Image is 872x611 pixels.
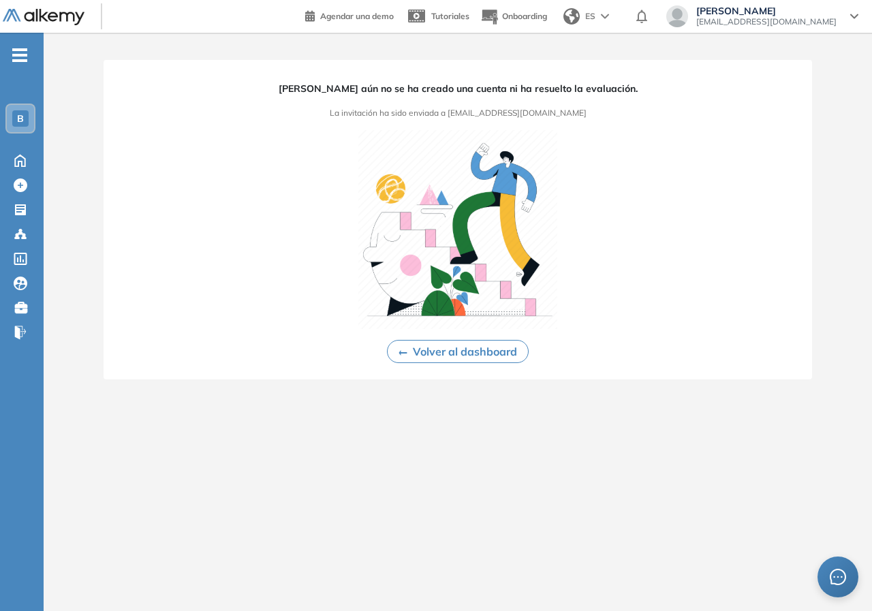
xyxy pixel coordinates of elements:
[585,10,595,22] span: ES
[17,113,24,124] span: B
[696,16,837,27] span: [EMAIL_ADDRESS][DOMAIN_NAME]
[696,5,837,16] span: [PERSON_NAME]
[12,54,27,57] i: -
[279,82,638,96] span: [PERSON_NAME] aún no se ha creado una cuenta ni ha resuelto la evaluación.
[431,11,469,21] span: Tutoriales
[563,8,580,25] img: world
[480,2,547,31] button: Onboarding
[830,569,846,585] span: message
[330,107,587,119] span: La invitación ha sido enviada a [EMAIL_ADDRESS][DOMAIN_NAME]
[305,7,394,23] a: Agendar una demo
[320,11,394,21] span: Agendar una demo
[399,350,407,356] img: Ícono de flecha
[3,9,84,26] img: Logo
[502,11,547,21] span: Onboarding
[387,340,529,363] button: Volver al dashboard
[601,14,609,19] img: arrow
